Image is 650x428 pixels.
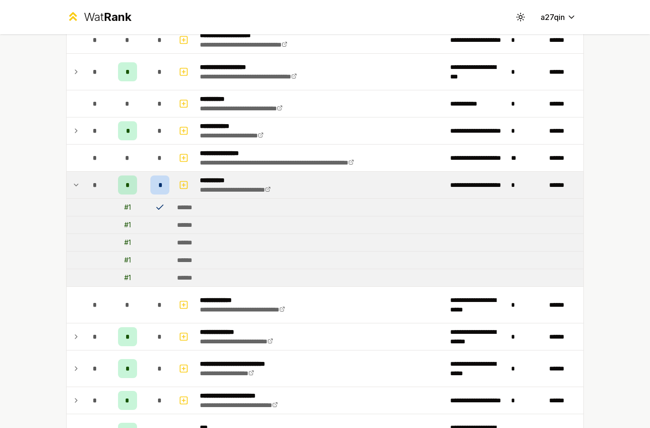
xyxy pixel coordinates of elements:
[533,9,584,26] button: a27qin
[124,203,131,212] div: # 1
[104,10,131,24] span: Rank
[124,255,131,265] div: # 1
[66,10,131,25] a: WatRank
[124,220,131,230] div: # 1
[541,11,565,23] span: a27qin
[84,10,131,25] div: Wat
[124,238,131,247] div: # 1
[124,273,131,282] div: # 1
